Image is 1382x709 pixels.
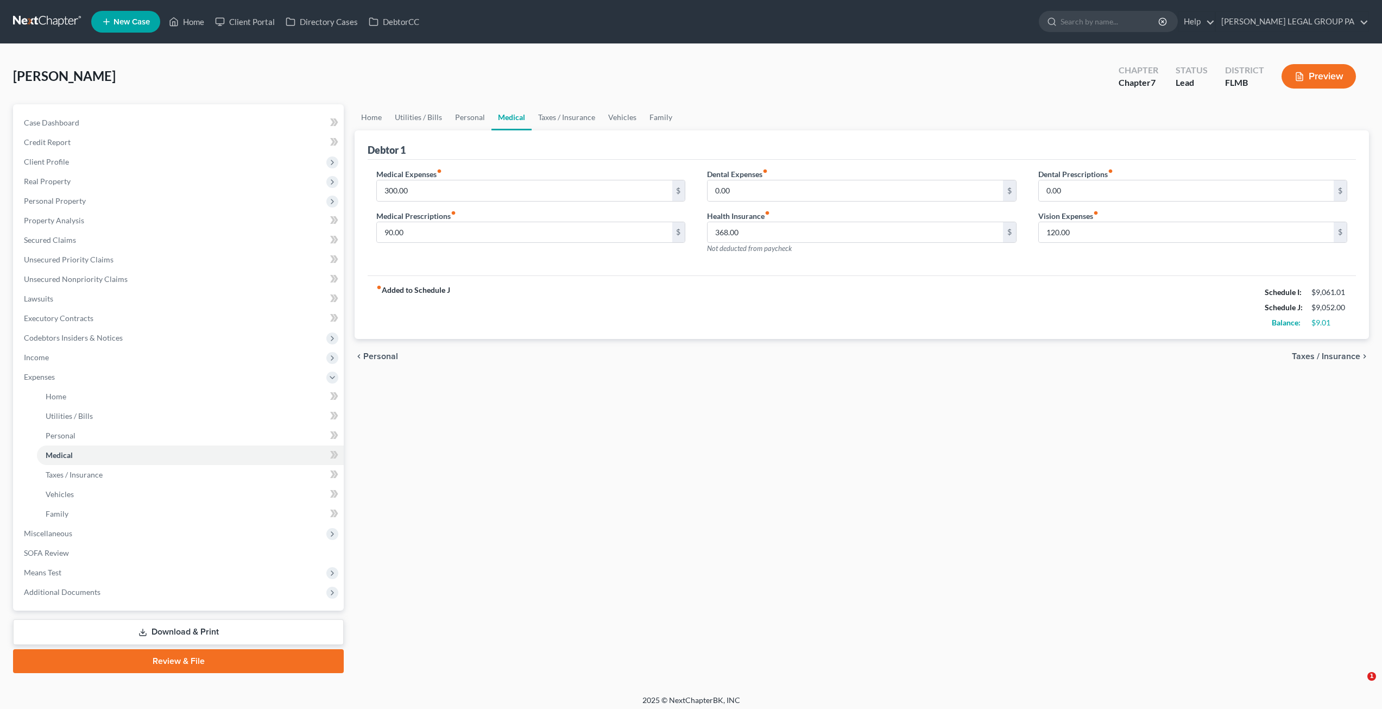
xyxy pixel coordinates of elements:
div: Debtor 1 [368,143,406,156]
span: SOFA Review [24,548,69,557]
input: -- [1039,222,1334,243]
a: Client Portal [210,12,280,32]
a: Medical [37,446,344,465]
span: Income [24,353,49,362]
a: Utilities / Bills [37,406,344,426]
i: fiber_manual_record [762,168,768,174]
button: Taxes / Insurance chevron_right [1292,352,1369,361]
div: $9,052.00 [1311,302,1347,313]
span: [PERSON_NAME] [13,68,116,84]
span: Medical [46,450,73,460]
span: Lawsuits [24,294,53,303]
div: $ [1003,222,1016,243]
span: Means Test [24,568,61,577]
a: Property Analysis [15,211,344,230]
a: Unsecured Nonpriority Claims [15,269,344,289]
i: chevron_left [355,352,363,361]
input: Search by name... [1061,11,1160,32]
span: 1 [1367,672,1376,681]
a: Medical [491,104,532,130]
span: Family [46,509,68,518]
strong: Balance: [1272,318,1301,327]
a: Help [1178,12,1215,32]
div: District [1225,64,1264,77]
span: Expenses [24,372,55,381]
span: Additional Documents [24,587,100,597]
span: Taxes / Insurance [1292,352,1360,361]
a: Lawsuits [15,289,344,309]
span: Credit Report [24,137,71,147]
a: [PERSON_NAME] LEGAL GROUP PA [1216,12,1368,32]
label: Dental Expenses [707,168,768,180]
input: -- [377,180,672,201]
label: Dental Prescriptions [1038,168,1113,180]
label: Health Insurance [707,210,770,222]
a: Taxes / Insurance [532,104,602,130]
span: Real Property [24,177,71,186]
div: $ [672,180,685,201]
a: Personal [449,104,491,130]
span: Unsecured Nonpriority Claims [24,274,128,284]
a: Home [355,104,388,130]
span: Vehicles [46,490,74,499]
strong: Added to Schedule J [376,285,450,330]
input: -- [377,222,672,243]
span: Secured Claims [24,235,76,244]
a: Taxes / Insurance [37,465,344,485]
span: Unsecured Priority Claims [24,255,113,264]
iframe: Intercom live chat [1345,672,1371,698]
label: Medical Prescriptions [376,210,456,222]
a: SOFA Review [15,543,344,563]
button: Preview [1282,64,1356,89]
label: Medical Expenses [376,168,442,180]
a: Home [37,387,344,406]
i: fiber_manual_record [437,168,442,174]
a: Executory Contracts [15,309,344,328]
i: fiber_manual_record [1108,168,1113,174]
a: Download & Print [13,619,344,645]
strong: Schedule I: [1265,287,1302,297]
span: New Case [113,18,150,26]
a: Credit Report [15,133,344,152]
span: Personal [46,431,75,440]
div: $ [672,222,685,243]
span: Utilities / Bills [46,411,93,421]
i: fiber_manual_record [765,210,770,216]
div: $ [1334,222,1347,243]
a: Family [37,504,344,524]
input: -- [708,180,1002,201]
a: Review & File [13,649,344,673]
input: -- [708,222,1002,243]
i: fiber_manual_record [451,210,456,216]
a: Personal [37,426,344,446]
div: Chapter [1119,64,1158,77]
div: $ [1334,180,1347,201]
a: DebtorCC [363,12,425,32]
a: Secured Claims [15,230,344,250]
span: Home [46,392,66,401]
strong: Schedule J: [1265,303,1303,312]
a: Vehicles [37,485,344,504]
span: Property Analysis [24,216,84,225]
a: Unsecured Priority Claims [15,250,344,269]
label: Vision Expenses [1038,210,1099,222]
div: $9.01 [1311,317,1347,328]
div: Lead [1176,77,1208,89]
span: Taxes / Insurance [46,470,103,479]
div: Chapter [1119,77,1158,89]
div: $9,061.01 [1311,287,1347,298]
a: Case Dashboard [15,113,344,133]
i: fiber_manual_record [376,285,382,290]
span: Personal Property [24,196,86,205]
span: Case Dashboard [24,118,79,127]
span: Personal [363,352,398,361]
i: fiber_manual_record [1093,210,1099,216]
a: Family [643,104,679,130]
a: Vehicles [602,104,643,130]
button: chevron_left Personal [355,352,398,361]
a: Home [163,12,210,32]
a: Directory Cases [280,12,363,32]
span: Not deducted from paycheck [707,244,792,253]
span: Miscellaneous [24,529,72,538]
a: Utilities / Bills [388,104,449,130]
